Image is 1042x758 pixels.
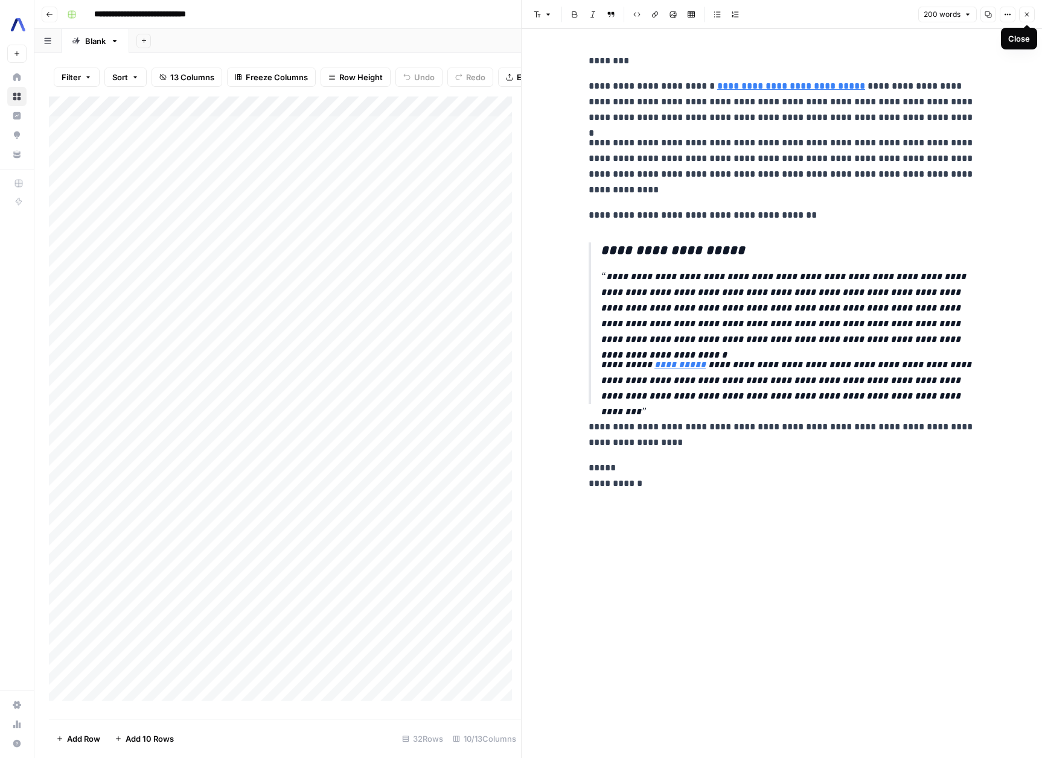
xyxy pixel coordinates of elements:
span: Row Height [339,71,383,83]
button: 200 words [918,7,977,22]
div: 10/13 Columns [448,729,521,748]
a: Settings [7,695,27,715]
button: 13 Columns [152,68,222,87]
span: Add Row [67,733,100,745]
span: Undo [414,71,435,83]
button: Export CSV [498,68,567,87]
button: Add Row [49,729,107,748]
button: Add 10 Rows [107,729,181,748]
button: Freeze Columns [227,68,316,87]
button: Workspace: AssemblyAI [7,10,27,40]
button: Sort [104,68,147,87]
div: Close [1008,33,1030,45]
span: Sort [112,71,128,83]
span: Freeze Columns [246,71,308,83]
button: Undo [395,68,443,87]
button: Row Height [321,68,391,87]
a: Usage [7,715,27,734]
img: AssemblyAI Logo [7,14,29,36]
a: Insights [7,106,27,125]
button: Redo [447,68,493,87]
span: Filter [62,71,81,83]
span: 200 words [924,9,960,20]
a: Blank [62,29,129,53]
div: 32 Rows [397,729,448,748]
span: Redo [466,71,485,83]
div: Blank [85,35,106,47]
button: Help + Support [7,734,27,753]
a: Home [7,68,27,87]
a: Your Data [7,145,27,164]
span: 13 Columns [170,71,214,83]
span: Add 10 Rows [126,733,174,745]
a: Browse [7,87,27,106]
button: Filter [54,68,100,87]
a: Opportunities [7,125,27,145]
